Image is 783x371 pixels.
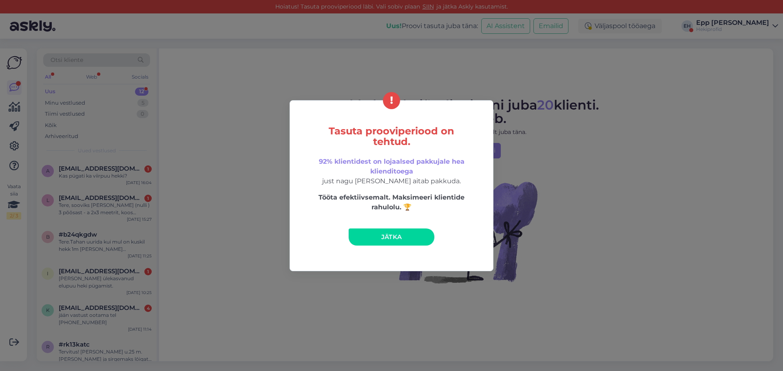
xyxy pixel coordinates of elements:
[307,193,476,212] p: Tööta efektiivsemalt. Maksimeeri klientide rahulolu. 🏆
[349,228,434,246] a: Jätka
[381,233,402,241] span: Jätka
[307,157,476,186] p: just nagu [PERSON_NAME] aitab pakkuda.
[307,126,476,147] h5: Tasuta prooviperiood on tehtud.
[319,158,464,175] span: 92% klientidest on lojaalsed pakkujale hea klienditoega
